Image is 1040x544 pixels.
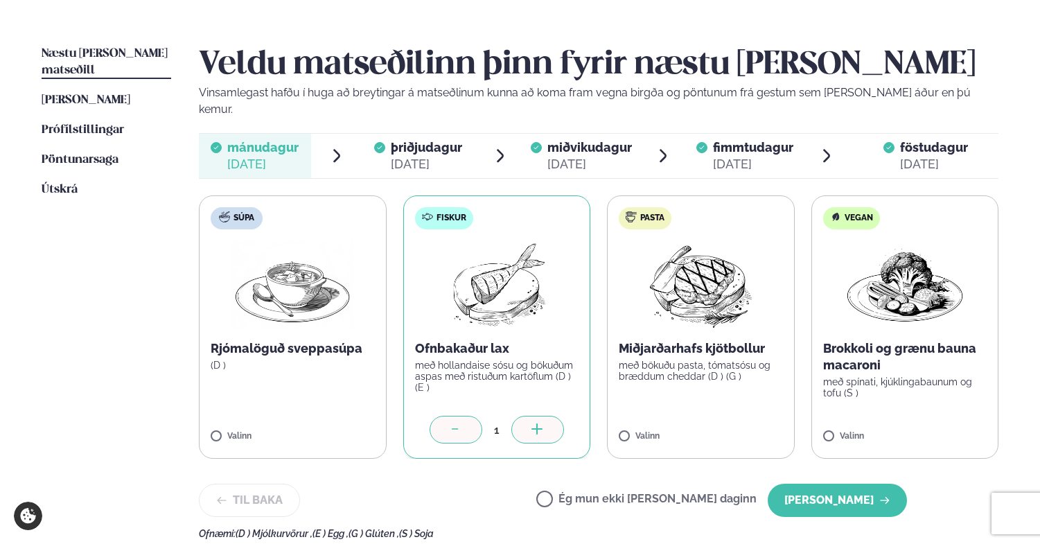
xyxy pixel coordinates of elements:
[42,152,118,168] a: Pöntunarsaga
[900,140,968,155] span: föstudagur
[422,211,433,222] img: fish.svg
[391,156,462,173] div: [DATE]
[42,92,130,109] a: [PERSON_NAME]
[199,85,998,118] p: Vinsamlegast hafðu í huga að breytingar á matseðlinum kunna að koma fram vegna birgða og pöntunum...
[312,528,349,539] span: (E ) Egg ,
[619,360,783,382] p: með bökuðu pasta, tómatsósu og bræddum cheddar (D ) (G )
[900,156,968,173] div: [DATE]
[211,360,375,371] p: (D )
[391,140,462,155] span: þriðjudagur
[42,122,124,139] a: Prófílstillingar
[845,213,873,224] span: Vegan
[547,156,632,173] div: [DATE]
[14,502,42,530] a: Cookie settings
[233,213,254,224] span: Súpa
[844,240,966,329] img: Vegan.png
[435,240,558,329] img: Fish.png
[42,124,124,136] span: Prófílstillingar
[236,528,312,539] span: (D ) Mjólkurvörur ,
[42,46,171,79] a: Næstu [PERSON_NAME] matseðill
[640,213,664,224] span: Pasta
[830,211,841,222] img: Vegan.svg
[42,154,118,166] span: Pöntunarsaga
[626,211,637,222] img: pasta.svg
[768,484,907,517] button: [PERSON_NAME]
[482,422,511,438] div: 1
[199,484,300,517] button: Til baka
[415,360,579,393] p: með hollandaise sósu og bökuðum aspas með ristuðum kartöflum (D ) (E )
[640,240,762,329] img: Beef-Meat.png
[713,156,793,173] div: [DATE]
[823,376,987,398] p: með spínati, kjúklingabaunum og tofu (S )
[399,528,434,539] span: (S ) Soja
[619,340,783,357] p: Miðjarðarhafs kjötbollur
[199,46,998,85] h2: Veldu matseðilinn þinn fyrir næstu [PERSON_NAME]
[211,340,375,357] p: Rjómalöguð sveppasúpa
[42,48,168,76] span: Næstu [PERSON_NAME] matseðill
[823,340,987,374] p: Brokkoli og grænu bauna macaroni
[349,528,399,539] span: (G ) Glúten ,
[415,340,579,357] p: Ofnbakaður lax
[227,156,299,173] div: [DATE]
[199,528,998,539] div: Ofnæmi:
[42,94,130,106] span: [PERSON_NAME]
[547,140,632,155] span: miðvikudagur
[42,182,78,198] a: Útskrá
[713,140,793,155] span: fimmtudagur
[227,140,299,155] span: mánudagur
[231,240,353,329] img: Soup.png
[437,213,466,224] span: Fiskur
[42,184,78,195] span: Útskrá
[219,211,230,222] img: soup.svg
